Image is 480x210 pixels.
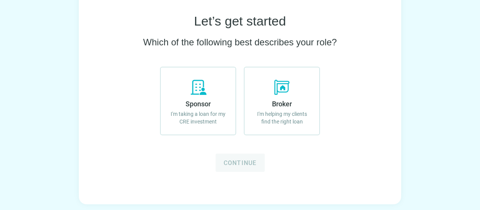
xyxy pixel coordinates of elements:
[252,110,312,125] p: I'm helping my clients find the right loan
[216,154,265,172] button: Continue
[143,36,337,48] h2: Which of the following best describes your role?
[186,100,211,108] span: Sponsor
[272,100,292,108] span: Broker
[168,110,228,125] p: I'm taking a loan for my CRE investment
[194,14,286,29] h1: Let’s get started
